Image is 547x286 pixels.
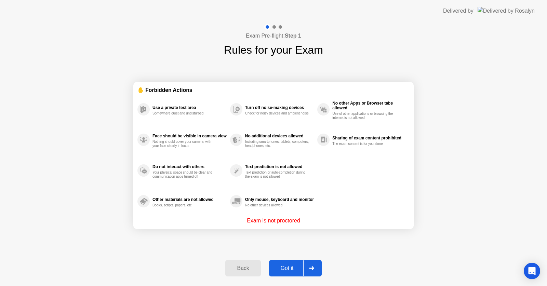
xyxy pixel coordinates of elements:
b: Step 1 [285,33,301,39]
div: Do not interact with others [152,164,227,169]
h4: Exam Pre-flight: [246,32,301,40]
h1: Rules for your Exam [224,42,323,58]
div: Check for noisy devices and ambient noise [245,111,310,115]
div: Turn off noise-making devices [245,105,314,110]
div: Sharing of exam content prohibited [332,136,406,140]
div: The exam content is for you alone [332,142,397,146]
div: Delivered by [443,7,473,15]
div: No other Apps or Browser tabs allowed [332,101,406,110]
div: Text prediction or auto-completion during the exam is not allowed [245,171,310,179]
div: Books, scripts, papers, etc [152,203,217,207]
div: Other materials are not allowed [152,197,227,202]
div: Back [227,265,258,271]
div: Open Intercom Messenger [524,263,540,279]
div: No additional devices allowed [245,134,314,138]
div: Got it [271,265,303,271]
div: Face should be visible in camera view [152,134,227,138]
div: Your physical space should be clear and communication apps turned off [152,171,217,179]
button: Back [225,260,261,276]
div: No other devices allowed [245,203,310,207]
img: Delivered by Rosalyn [478,7,535,15]
div: Only mouse, keyboard and monitor [245,197,314,202]
div: Including smartphones, tablets, computers, headphones, etc. [245,140,310,148]
div: Somewhere quiet and undisturbed [152,111,217,115]
p: Exam is not proctored [247,217,300,225]
button: Got it [269,260,322,276]
div: ✋ Forbidden Actions [137,86,410,94]
div: Text prediction is not allowed [245,164,314,169]
div: Nothing should cover your camera, with your face clearly in focus [152,140,217,148]
div: Use a private test area [152,105,227,110]
div: Use of other applications or browsing the internet is not allowed [332,112,397,120]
